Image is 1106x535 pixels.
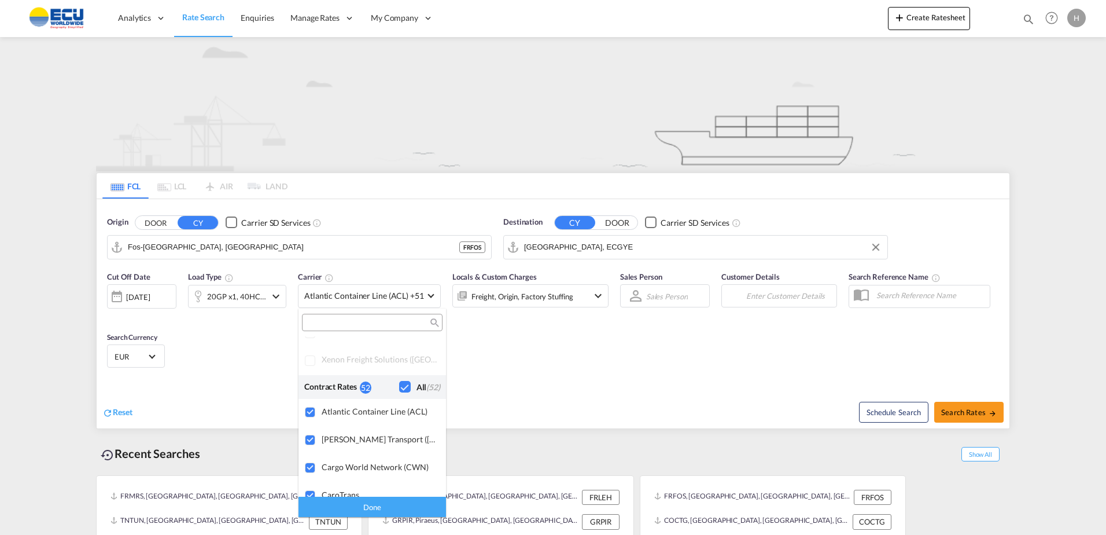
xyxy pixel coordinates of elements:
div: Xenon Freight Solutions ([GEOGRAPHIC_DATA]) | API [322,354,437,365]
div: Cargo World Network (CWN) [322,462,437,472]
div: Atlantic Container Line (ACL) [322,406,437,416]
div: 52 [360,382,371,394]
md-icon: icon-magnify [429,318,438,327]
div: Contract Rates [304,381,360,393]
div: All [416,382,440,393]
div: Baker Transport (GB) | Direct [322,434,437,444]
span: (52) [426,382,440,392]
md-checkbox: Checkbox No Ink [399,381,440,393]
div: Done [298,497,446,517]
div: CaroTrans [322,490,437,500]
